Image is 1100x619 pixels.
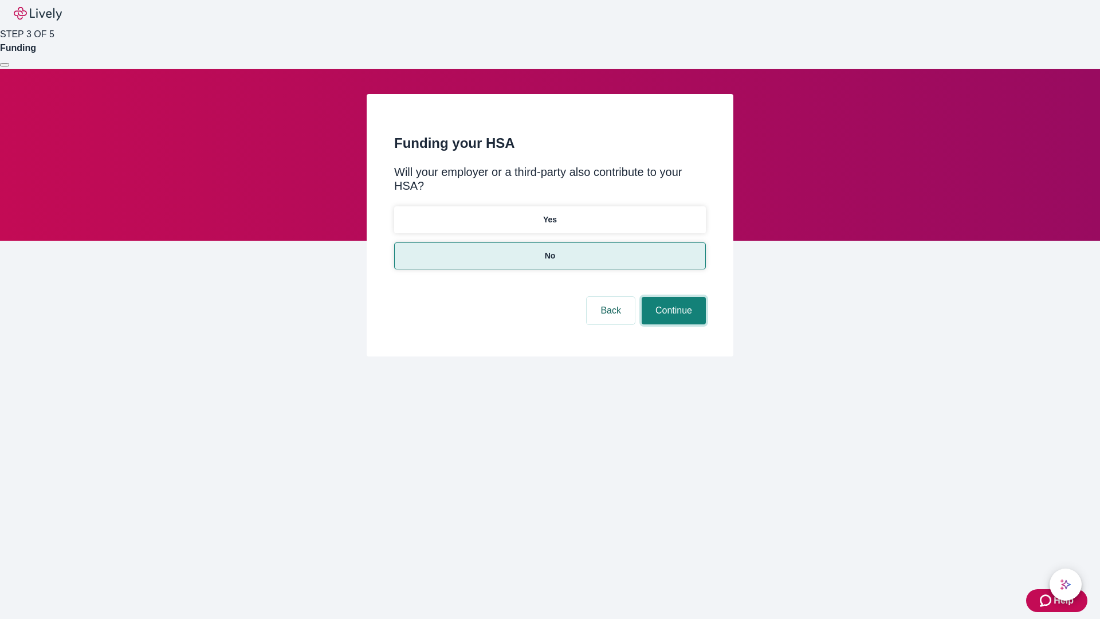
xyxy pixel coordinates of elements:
[1054,594,1074,608] span: Help
[394,242,706,269] button: No
[587,297,635,324] button: Back
[1026,589,1087,612] button: Zendesk support iconHelp
[14,7,62,21] img: Lively
[1040,594,1054,608] svg: Zendesk support icon
[1060,579,1071,590] svg: Lively AI Assistant
[394,165,706,193] div: Will your employer or a third-party also contribute to your HSA?
[394,206,706,233] button: Yes
[543,214,557,226] p: Yes
[394,133,706,154] h2: Funding your HSA
[545,250,556,262] p: No
[642,297,706,324] button: Continue
[1050,569,1082,601] button: chat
